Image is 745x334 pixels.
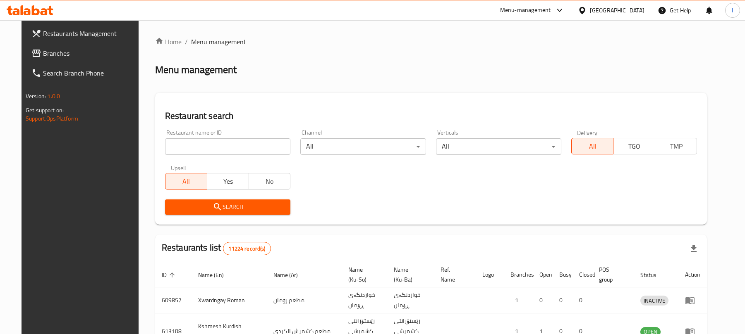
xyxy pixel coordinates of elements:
[655,138,697,154] button: TMP
[43,68,139,78] span: Search Branch Phone
[25,63,146,83] a: Search Branch Phone
[192,287,267,313] td: Xwardngay Roman
[169,175,204,187] span: All
[640,296,668,306] span: INACTIVE
[659,140,694,152] span: TMP
[348,265,377,284] span: Name (Ku-So)
[732,6,733,15] span: l
[47,91,60,102] span: 1.0.0
[223,242,271,255] div: Total records count
[267,287,342,313] td: مطعم رومان
[571,138,613,154] button: All
[533,262,553,287] th: Open
[273,270,309,280] span: Name (Ar)
[165,110,697,122] h2: Restaurant search
[172,202,284,212] span: Search
[185,37,188,47] li: /
[476,262,504,287] th: Logo
[533,287,553,313] td: 0
[26,113,78,124] a: Support.OpsPlatform
[553,262,573,287] th: Busy
[640,270,667,280] span: Status
[162,242,271,255] h2: Restaurants list
[500,5,551,15] div: Menu-management
[678,262,707,287] th: Action
[394,265,424,284] span: Name (Ku-Ba)
[590,6,644,15] div: [GEOGRAPHIC_DATA]
[617,140,652,152] span: TGO
[573,262,592,287] th: Closed
[191,37,246,47] span: Menu management
[155,37,707,47] nav: breadcrumb
[43,28,139,38] span: Restaurants Management
[249,173,291,190] button: No
[252,175,287,187] span: No
[387,287,434,313] td: خواردنگەی ڕۆمان
[436,138,562,155] div: All
[211,175,246,187] span: Yes
[198,270,235,280] span: Name (En)
[684,239,704,258] div: Export file
[165,199,291,215] button: Search
[223,245,270,253] span: 11224 record(s)
[155,63,237,76] h2: Menu management
[342,287,387,313] td: خواردنگەی ڕۆمان
[43,48,139,58] span: Branches
[599,265,624,284] span: POS group
[155,287,192,313] td: 609857
[155,37,182,47] a: Home
[577,130,598,135] label: Delivery
[25,43,146,63] a: Branches
[575,140,610,152] span: All
[207,173,249,190] button: Yes
[685,295,700,305] div: Menu
[25,24,146,43] a: Restaurants Management
[613,138,655,154] button: TGO
[162,270,177,280] span: ID
[171,165,186,171] label: Upsell
[26,105,64,116] span: Get support on:
[300,138,426,155] div: All
[504,262,533,287] th: Branches
[573,287,592,313] td: 0
[441,265,466,284] span: Ref. Name
[165,173,207,190] button: All
[165,138,291,155] input: Search for restaurant name or ID..
[553,287,573,313] td: 0
[504,287,533,313] td: 1
[26,91,46,102] span: Version:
